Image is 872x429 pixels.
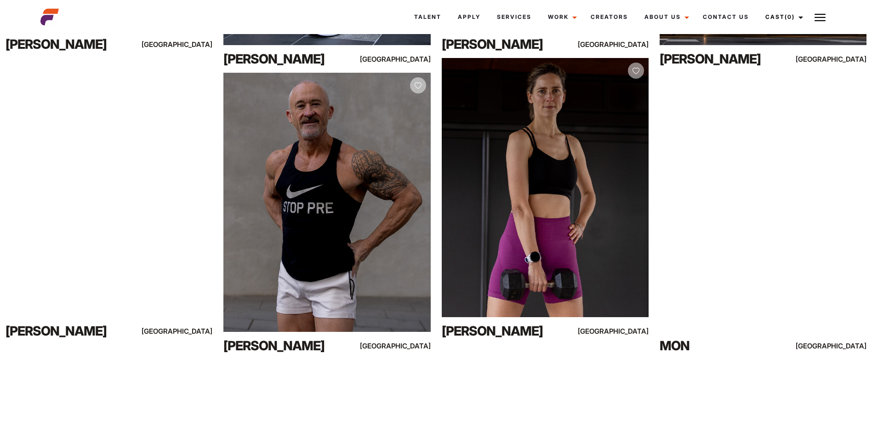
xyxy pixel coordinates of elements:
a: Talent [406,5,450,29]
div: [PERSON_NAME] [6,35,130,53]
div: [GEOGRAPHIC_DATA] [368,53,430,65]
a: Apply [450,5,489,29]
span: (0) [785,13,795,20]
div: [GEOGRAPHIC_DATA] [587,39,649,50]
div: [GEOGRAPHIC_DATA] [804,340,866,352]
img: Burger icon [815,12,826,23]
div: [GEOGRAPHIC_DATA] [587,325,649,337]
div: [PERSON_NAME] [223,50,348,68]
a: Services [489,5,540,29]
div: [PERSON_NAME] [660,50,784,68]
a: Creators [582,5,636,29]
a: Contact Us [695,5,757,29]
div: [PERSON_NAME] [442,322,566,340]
div: [GEOGRAPHIC_DATA] [150,39,212,50]
div: [PERSON_NAME] [6,322,130,340]
img: cropped-aefm-brand-fav-22-square.png [40,8,59,26]
div: [GEOGRAPHIC_DATA] [368,340,430,352]
div: [GEOGRAPHIC_DATA] [150,325,212,337]
a: Cast(0) [757,5,809,29]
div: [PERSON_NAME] [223,336,348,355]
div: [GEOGRAPHIC_DATA] [804,53,866,65]
div: [PERSON_NAME] [442,35,566,53]
div: Mon [660,336,784,355]
a: Work [540,5,582,29]
a: About Us [636,5,695,29]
